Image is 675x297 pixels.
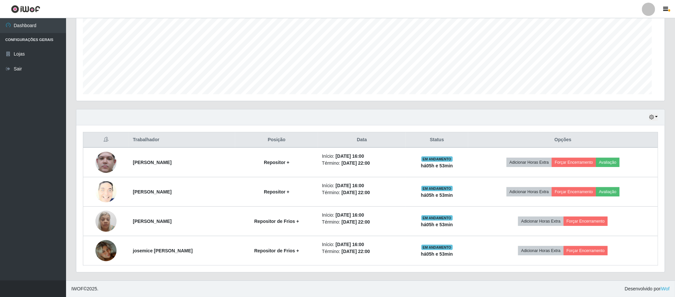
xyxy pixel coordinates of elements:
[322,189,402,196] li: Término:
[625,285,670,292] span: Desenvolvido por
[564,217,608,226] button: Forçar Encerramento
[421,156,453,162] span: EM ANDAMENTO
[421,186,453,191] span: EM ANDAMENTO
[133,160,171,165] strong: [PERSON_NAME]
[322,182,402,189] li: Início:
[254,219,299,224] strong: Repositor de Frios +
[421,215,453,221] span: EM ANDAMENTO
[133,219,171,224] strong: [PERSON_NAME]
[318,132,406,148] th: Data
[507,187,552,196] button: Adicionar Horas Extra
[95,139,117,186] img: 1734950839688.jpeg
[518,246,563,255] button: Adicionar Horas Extra
[71,285,98,292] span: © 2025 .
[322,241,402,248] li: Início:
[336,153,364,159] time: [DATE] 16:00
[322,248,402,255] li: Término:
[71,286,84,291] span: IWOF
[133,189,171,194] strong: [PERSON_NAME]
[660,286,670,291] a: iWof
[564,246,608,255] button: Forçar Encerramento
[468,132,658,148] th: Opções
[336,212,364,218] time: [DATE] 16:00
[596,187,620,196] button: Avaliação
[421,192,453,198] strong: há 05 h e 53 min
[421,251,453,257] strong: há 05 h e 53 min
[95,179,117,205] img: 1746292948519.jpeg
[322,160,402,167] li: Término:
[341,219,370,225] time: [DATE] 22:00
[596,158,620,167] button: Avaliação
[11,5,40,13] img: CoreUI Logo
[421,245,453,250] span: EM ANDAMENTO
[133,248,193,253] strong: josemice [PERSON_NAME]
[95,232,117,270] img: 1741955562946.jpeg
[336,242,364,247] time: [DATE] 16:00
[341,160,370,166] time: [DATE] 22:00
[518,217,563,226] button: Adicionar Horas Extra
[322,212,402,219] li: Início:
[421,163,453,168] strong: há 05 h e 53 min
[264,160,289,165] strong: Repositor +
[235,132,318,148] th: Posição
[552,187,596,196] button: Forçar Encerramento
[322,219,402,226] li: Término:
[254,248,299,253] strong: Repositor de Frios +
[322,153,402,160] li: Início:
[341,249,370,254] time: [DATE] 22:00
[264,189,289,194] strong: Repositor +
[336,183,364,188] time: [DATE] 16:00
[552,158,596,167] button: Forçar Encerramento
[95,207,117,235] img: 1734130830737.jpeg
[406,132,468,148] th: Status
[421,222,453,227] strong: há 05 h e 53 min
[129,132,235,148] th: Trabalhador
[341,190,370,195] time: [DATE] 22:00
[507,158,552,167] button: Adicionar Horas Extra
